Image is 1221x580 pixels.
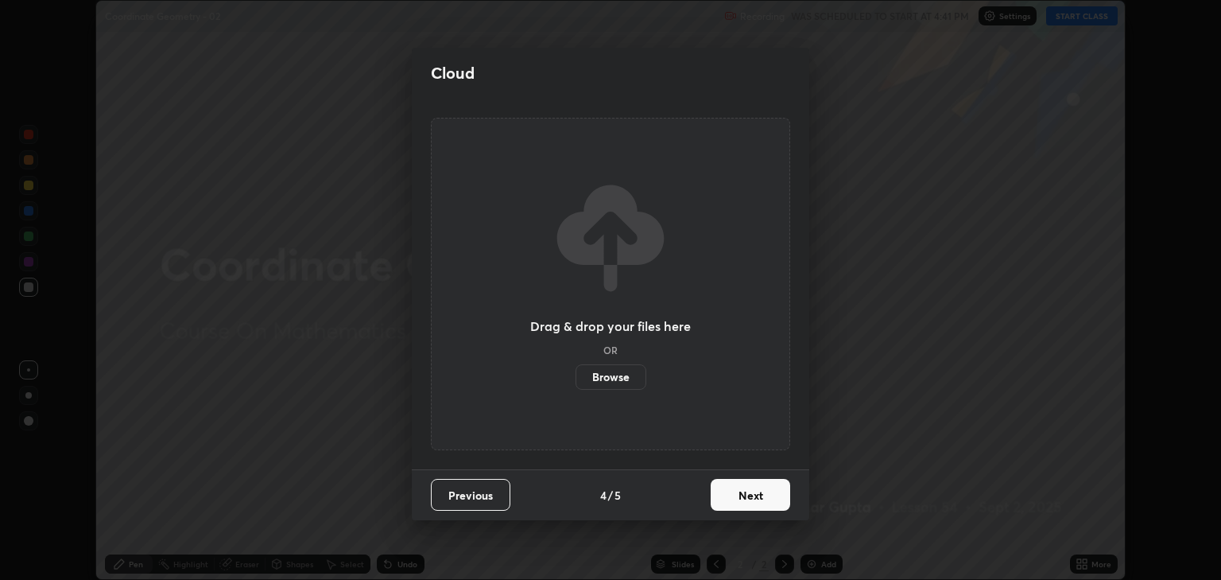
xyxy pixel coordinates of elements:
h3: Drag & drop your files here [530,320,691,333]
h2: Cloud [431,63,475,84]
h4: 4 [600,487,607,504]
button: Previous [431,479,510,511]
h4: 5 [614,487,621,504]
h5: OR [603,345,618,355]
button: Next [711,479,790,511]
h4: / [608,487,613,504]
